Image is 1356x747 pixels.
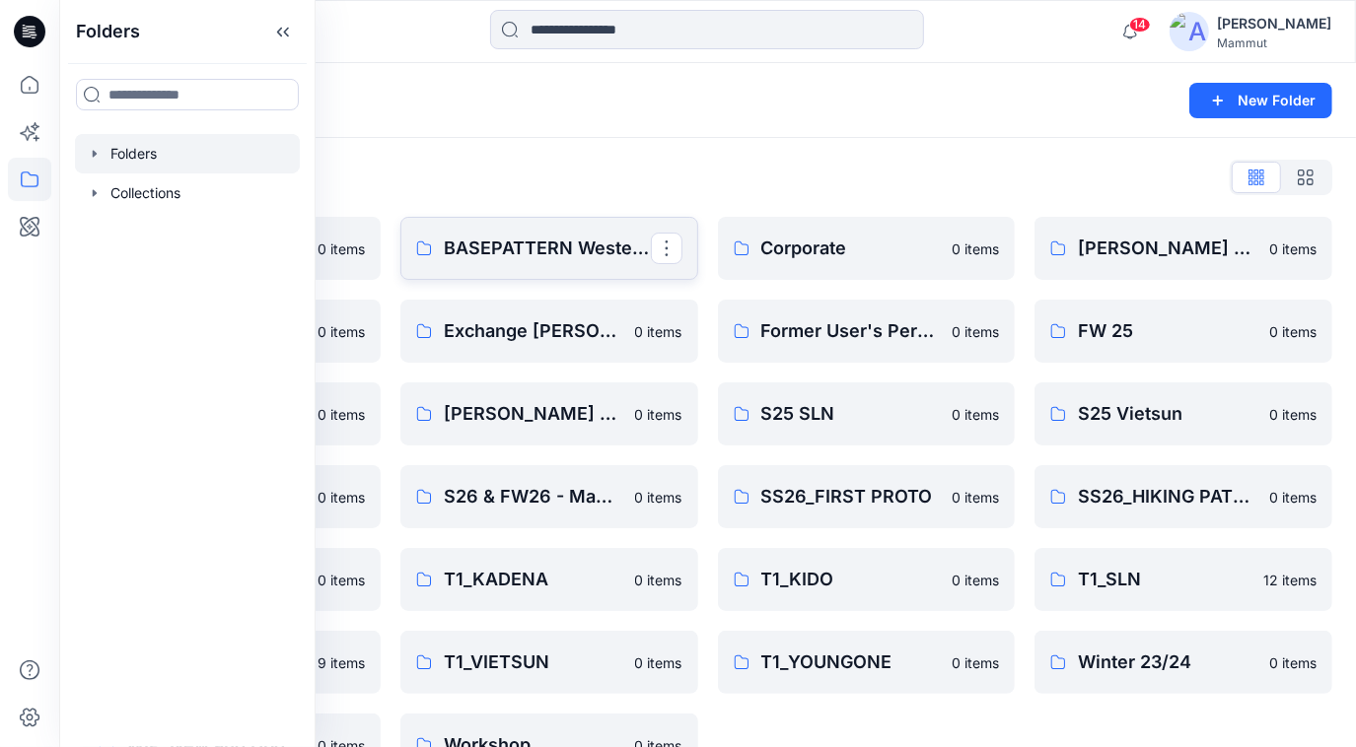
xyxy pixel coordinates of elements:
[635,321,682,342] p: 0 items
[1078,400,1257,428] p: S25 Vietsun
[318,652,365,673] p: 9 items
[1269,238,1317,259] p: 0 items
[1078,317,1257,345] p: FW 25
[761,566,941,593] p: T1_KIDO
[1078,235,1257,262] p: [PERSON_NAME] Personal Zone
[718,300,1016,363] a: Former User's Personal Zone0 items
[1189,83,1332,118] button: New Folder
[952,570,999,590] p: 0 items
[318,404,365,425] p: 0 items
[761,235,941,262] p: Corporate
[1170,12,1209,51] img: avatar
[1035,300,1332,363] a: FW 250 items
[952,238,999,259] p: 0 items
[635,487,682,508] p: 0 items
[1269,487,1317,508] p: 0 items
[718,631,1016,694] a: T1_YOUNGONE0 items
[318,238,365,259] p: 0 items
[1217,35,1331,50] div: Mammut
[1035,631,1332,694] a: Winter 23/240 items
[400,548,698,611] a: T1_KADENA0 items
[400,465,698,528] a: S26 & FW26 - Mammut Base0 items
[1269,652,1317,673] p: 0 items
[1217,12,1331,35] div: [PERSON_NAME]
[761,317,941,345] p: Former User's Personal Zone
[635,652,682,673] p: 0 items
[1269,321,1317,342] p: 0 items
[1078,648,1257,676] p: Winter 23/24
[444,648,623,676] p: T1_VIETSUN
[761,483,941,510] p: SS26_FIRST PROTO
[444,235,651,262] p: BASEPATTERN Western Fit
[952,321,999,342] p: 0 items
[718,548,1016,611] a: T1_KIDO0 items
[718,217,1016,280] a: Corporate0 items
[400,382,698,445] a: [PERSON_NAME] TEST0 items
[318,570,365,590] p: 0 items
[444,317,623,345] p: Exchange [PERSON_NAME] & [PERSON_NAME]
[952,487,999,508] p: 0 items
[635,404,682,425] p: 0 items
[718,465,1016,528] a: SS26_FIRST PROTO0 items
[400,217,698,280] a: BASEPATTERN Western Fit
[761,400,941,428] p: S25 SLN
[444,400,623,428] p: [PERSON_NAME] TEST
[444,566,623,593] p: T1_KADENA
[1269,404,1317,425] p: 0 items
[1078,483,1257,510] p: SS26_HIKING PATROL
[718,382,1016,445] a: S25 SLN0 items
[318,321,365,342] p: 0 items
[952,404,999,425] p: 0 items
[444,483,623,510] p: S26 & FW26 - Mammut Base
[1263,570,1317,590] p: 12 items
[1078,566,1251,593] p: T1_SLN
[318,487,365,508] p: 0 items
[400,300,698,363] a: Exchange [PERSON_NAME] & [PERSON_NAME]0 items
[761,648,941,676] p: T1_YOUNGONE
[1035,217,1332,280] a: [PERSON_NAME] Personal Zone0 items
[1035,382,1332,445] a: S25 Vietsun0 items
[1035,465,1332,528] a: SS26_HIKING PATROL0 items
[400,631,698,694] a: T1_VIETSUN0 items
[635,570,682,590] p: 0 items
[1035,548,1332,611] a: T1_SLN12 items
[952,652,999,673] p: 0 items
[1129,17,1151,33] span: 14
